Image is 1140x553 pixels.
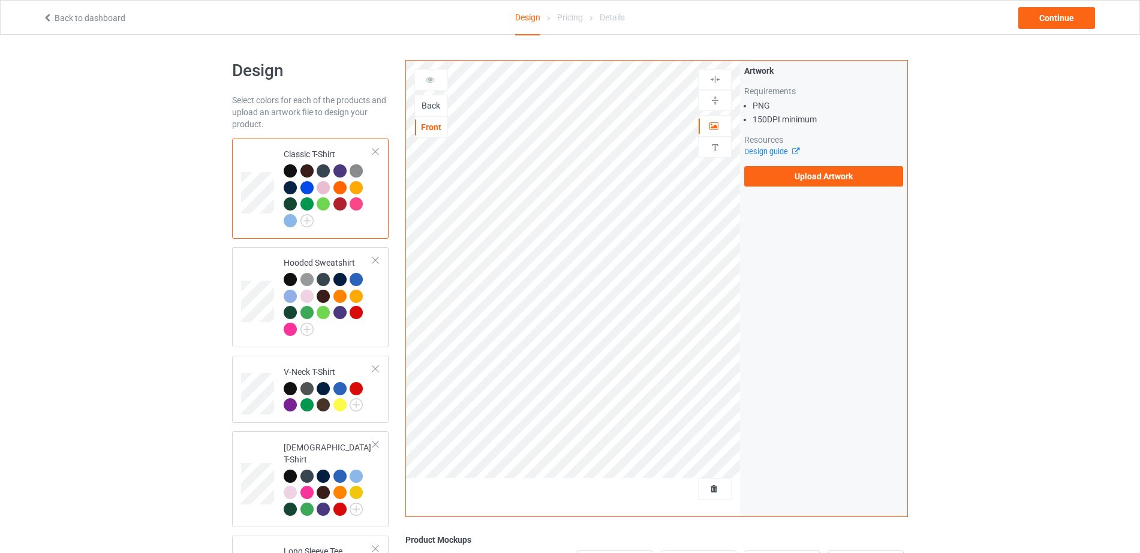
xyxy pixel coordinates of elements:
[284,441,373,515] div: [DEMOGRAPHIC_DATA] T-Shirt
[753,100,903,112] li: PNG
[350,398,363,411] img: svg+xml;base64,PD94bWwgdmVyc2lvbj0iMS4wIiBlbmNvZGluZz0iVVRGLTgiPz4KPHN2ZyB3aWR0aD0iMjJweCIgaGVpZ2...
[232,356,389,423] div: V-Neck T-Shirt
[415,121,447,133] div: Front
[405,534,908,546] div: Product Mockups
[1018,7,1095,29] div: Continue
[515,1,540,35] div: Design
[43,13,125,23] a: Back to dashboard
[744,147,799,156] a: Design guide
[350,164,363,178] img: heather_texture.png
[415,100,447,112] div: Back
[709,142,721,153] img: svg%3E%0A
[709,95,721,106] img: svg%3E%0A
[284,366,373,411] div: V-Neck T-Shirt
[284,148,373,226] div: Classic T-Shirt
[232,60,389,82] h1: Design
[300,214,314,227] img: svg+xml;base64,PD94bWwgdmVyc2lvbj0iMS4wIiBlbmNvZGluZz0iVVRGLTgiPz4KPHN2ZyB3aWR0aD0iMjJweCIgaGVpZ2...
[600,1,625,34] div: Details
[744,166,903,187] label: Upload Artwork
[300,323,314,336] img: svg+xml;base64,PD94bWwgdmVyc2lvbj0iMS4wIiBlbmNvZGluZz0iVVRGLTgiPz4KPHN2ZyB3aWR0aD0iMjJweCIgaGVpZ2...
[284,257,373,335] div: Hooded Sweatshirt
[350,503,363,516] img: svg+xml;base64,PD94bWwgdmVyc2lvbj0iMS4wIiBlbmNvZGluZz0iVVRGLTgiPz4KPHN2ZyB3aWR0aD0iMjJweCIgaGVpZ2...
[709,74,721,85] img: svg%3E%0A
[744,85,903,97] div: Requirements
[744,65,903,77] div: Artwork
[232,139,389,239] div: Classic T-Shirt
[232,94,389,130] div: Select colors for each of the products and upload an artwork file to design your product.
[232,247,389,347] div: Hooded Sweatshirt
[753,113,903,125] li: 150 DPI minimum
[232,431,389,527] div: [DEMOGRAPHIC_DATA] T-Shirt
[557,1,583,34] div: Pricing
[744,134,903,146] div: Resources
